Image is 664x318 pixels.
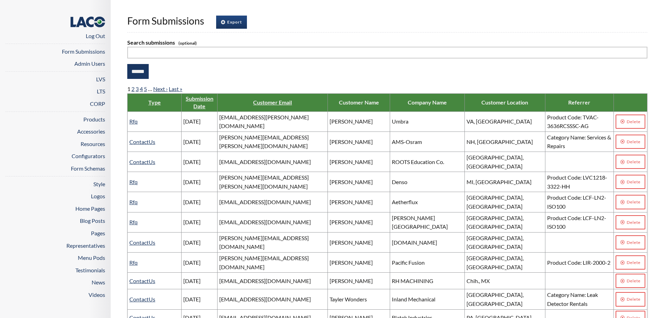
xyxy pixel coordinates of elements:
td: RH MACHINING [390,273,465,289]
td: VA, [GEOGRAPHIC_DATA] [465,111,545,131]
a: Next › [153,85,168,92]
a: Blog Posts [80,217,105,224]
th: Customer Name [328,93,390,111]
td: [DATE] [182,111,218,131]
a: Delete [616,274,645,288]
a: Accessories [77,128,105,135]
a: News [92,279,105,285]
td: Product Code: LCF-LN2-ISO100 [545,192,614,212]
td: [PERSON_NAME] [328,111,390,131]
td: NH, [GEOGRAPHIC_DATA] [465,131,545,152]
a: Log Out [86,33,105,39]
td: [PERSON_NAME][EMAIL_ADDRESS][PERSON_NAME][DOMAIN_NAME] [218,131,328,152]
td: Tayler Wonders [328,289,390,309]
a: Form Submissions [62,48,105,55]
a: Products [83,116,105,122]
td: [PERSON_NAME][EMAIL_ADDRESS][DOMAIN_NAME] [218,232,328,252]
td: [PERSON_NAME] [328,252,390,272]
td: MI, [GEOGRAPHIC_DATA] [465,172,545,192]
a: Logos [91,193,105,199]
a: Delete [616,155,645,169]
td: [DATE] [182,192,218,212]
a: Submission Date [186,95,213,109]
a: Resources [81,140,105,147]
a: Delete [616,115,645,129]
a: Testimonials [75,267,105,273]
a: Admin Users [74,60,105,67]
span: … [148,85,152,92]
label: Search submissions [127,38,647,47]
td: Inland Mechanical [390,289,465,309]
td: [GEOGRAPHIC_DATA], [GEOGRAPHIC_DATA] [465,289,545,309]
a: Form Schemas [71,165,105,172]
td: Umbra [390,111,465,131]
a: Delete [616,292,645,306]
a: Delete [616,195,645,209]
td: Category Name: Services & Repairs [545,131,614,152]
td: [DATE] [182,232,218,252]
td: AMS-Osram [390,131,465,152]
a: Style [93,181,105,187]
td: [EMAIL_ADDRESS][DOMAIN_NAME] [218,212,328,232]
a: ContactUs [129,138,155,145]
td: Chih., MX [465,273,545,289]
a: Rfq [129,199,138,205]
td: [EMAIL_ADDRESS][DOMAIN_NAME] [218,273,328,289]
a: Delete [616,175,645,189]
a: Rfq [129,259,138,266]
td: [DATE] [182,172,218,192]
th: Company Name [390,93,465,111]
a: 2 [131,85,135,92]
a: Home Pages [75,205,105,212]
td: [EMAIL_ADDRESS][DOMAIN_NAME] [218,289,328,309]
a: 4 [140,85,143,92]
a: Delete [616,215,645,229]
td: [DATE] [182,131,218,152]
td: [DATE] [182,289,218,309]
td: [PERSON_NAME] [328,212,390,232]
td: [PERSON_NAME] [328,273,390,289]
span: Form Submissions [127,15,204,27]
td: [DATE] [182,252,218,272]
td: [PERSON_NAME] [328,131,390,152]
td: [PERSON_NAME][EMAIL_ADDRESS][PERSON_NAME][DOMAIN_NAME] [218,172,328,192]
td: [PERSON_NAME] [328,172,390,192]
a: Customer Email [253,99,292,106]
a: LTS [97,88,105,94]
td: [DOMAIN_NAME] [390,232,465,252]
a: Rfq [129,118,138,125]
a: 5 [144,85,147,92]
th: Customer Location [465,93,545,111]
td: [GEOGRAPHIC_DATA], [GEOGRAPHIC_DATA] [465,192,545,212]
a: Rfq [129,219,138,225]
a: CORP [90,100,105,107]
a: ContactUs [129,296,155,302]
a: Delete [616,235,645,249]
a: ContactUs [129,278,155,284]
td: Category Name: Leak Detector Rentals [545,289,614,309]
a: Delete [616,135,645,149]
td: [EMAIL_ADDRESS][DOMAIN_NAME] [218,152,328,172]
td: [EMAIL_ADDRESS][PERSON_NAME][DOMAIN_NAME] [218,111,328,131]
td: [PERSON_NAME][GEOGRAPHIC_DATA] [390,212,465,232]
th: Referrer [545,93,614,111]
a: Delete [616,255,645,270]
nav: pager [127,84,647,93]
a: 3 [136,85,139,92]
td: [GEOGRAPHIC_DATA], [GEOGRAPHIC_DATA] [465,212,545,232]
td: [DATE] [182,273,218,289]
td: Aetherflux [390,192,465,212]
a: Menu Pods [78,254,105,261]
a: Last » [169,85,182,92]
td: Pacific Fusion [390,252,465,272]
td: [GEOGRAPHIC_DATA], [GEOGRAPHIC_DATA] [465,252,545,272]
td: [GEOGRAPHIC_DATA], [GEOGRAPHIC_DATA] [465,232,545,252]
a: LVS [96,76,105,82]
a: ContactUs [129,239,155,246]
a: Rfq [129,179,138,185]
td: [PERSON_NAME][EMAIL_ADDRESS][DOMAIN_NAME] [218,252,328,272]
a: Pages [91,230,105,236]
a: ContactUs [129,158,155,165]
td: [DATE] [182,152,218,172]
td: [PERSON_NAME] [328,192,390,212]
